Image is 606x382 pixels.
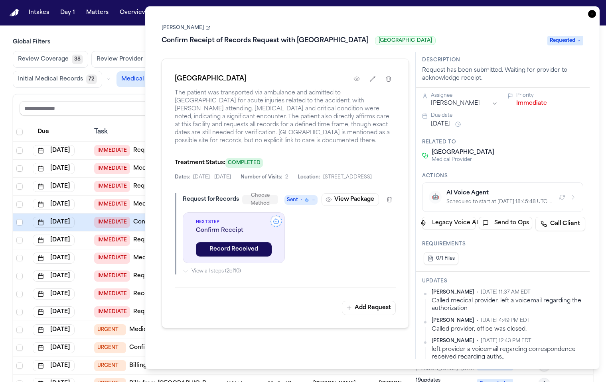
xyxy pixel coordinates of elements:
[422,241,583,247] h3: Requirements
[432,325,583,333] div: Called provider, office was closed.
[436,255,455,262] span: 0/1 Files
[422,182,583,212] button: 🤖AI Voice AgentScheduled to start at [DATE] 18:45:48 UTC (sleeping for 5 seconds)
[26,6,52,20] button: Intakes
[10,9,19,17] a: Home
[116,6,150,20] button: Overview
[431,120,450,128] button: [DATE]
[57,6,78,20] button: Day 1
[183,196,239,204] div: Request for Records
[116,71,190,87] button: Medical Records715
[547,36,583,45] span: Requested
[287,196,298,204] span: Sent
[13,71,102,88] button: Initial Medical Records72
[516,100,547,108] button: Immediate
[422,139,583,145] h3: Related to
[10,9,19,17] img: Finch Logo
[481,289,531,296] span: [DATE] 11:37 AM EDT
[432,346,583,361] div: left provider a voicemail regarding correspondence received regarding auths..
[158,34,372,47] h1: Confirm Receipt of Records Request with [GEOGRAPHIC_DATA]
[422,278,583,284] h3: Updates
[476,289,478,296] span: •
[535,217,585,231] a: Call Client
[432,289,474,296] span: [PERSON_NAME]
[446,189,553,197] div: AI Voice Agent
[422,57,583,63] h3: Description
[322,193,379,206] button: View Package
[191,268,241,274] span: View all steps ( 2 of 10 )
[175,89,396,145] span: The patient was transported via ambulance and admitted to [GEOGRAPHIC_DATA] for acute injuries re...
[298,174,320,180] span: Location:
[18,55,69,63] span: Review Coverage
[72,55,83,64] span: 38
[476,317,478,324] span: •
[422,173,583,179] h3: Actions
[342,301,396,315] button: Add Request
[83,6,112,20] button: Matters
[431,112,583,119] div: Due date
[375,36,436,45] span: [GEOGRAPHIC_DATA]
[479,217,532,229] button: Send to Ops
[422,67,583,82] div: Request has been submitted. Waiting for provider to acknowledge receipt.
[242,195,278,204] button: Choose Method
[476,338,478,344] span: •
[432,193,439,201] span: 🤖
[13,51,88,68] button: Review Coverage38
[446,199,553,205] div: Scheduled to start at [DATE] 18:45:48 UTC (sleeping for 5 seconds)
[175,160,225,166] span: Treatment Status:
[422,217,476,229] button: Legacy Voice AI
[86,74,97,84] span: 72
[241,174,282,180] span: Number of Visits:
[323,174,372,180] span: [STREET_ADDRESS]
[175,74,247,84] h1: [GEOGRAPHIC_DATA]
[208,6,243,20] button: The Flock
[97,55,143,63] span: Review Provider
[162,25,210,31] a: [PERSON_NAME]
[155,6,176,20] button: Tasks
[432,297,583,313] div: Called medical provider, left a voicemail regarding the authorization
[121,75,169,83] span: Medical Records
[18,75,83,83] span: Initial Medical Records
[225,158,263,168] span: COMPLETED
[516,92,583,99] div: Priority
[481,317,530,324] span: [DATE] 4:49 PM EDT
[424,252,458,265] button: 0/1 Files
[13,38,593,46] h3: Global Filters
[300,196,302,204] span: •
[432,317,474,324] span: [PERSON_NAME]
[196,219,272,225] span: Next Step
[432,149,494,157] span: [GEOGRAPHIC_DATA]
[453,119,463,129] button: Snooze task
[183,268,396,274] button: View all steps (2of10)
[181,6,203,20] button: Firms
[432,338,474,344] span: [PERSON_NAME]
[285,174,288,180] span: 2
[557,192,567,202] button: Refresh
[175,174,190,180] span: Dates:
[431,92,498,99] div: Assignee
[196,227,272,235] span: Confirm Receipt
[196,242,272,257] button: Record Received
[432,157,494,163] span: Medical Provider
[91,51,160,68] button: Review Provider5
[193,174,231,180] span: [DATE] - [DATE]
[481,338,531,344] span: [DATE] 12:43 PM EDT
